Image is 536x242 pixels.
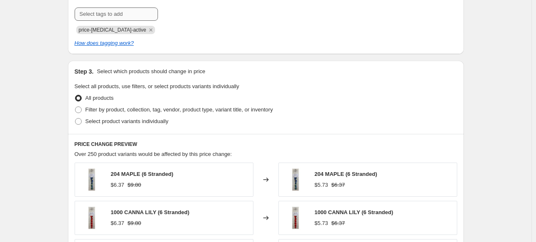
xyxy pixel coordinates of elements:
[85,106,273,113] span: Filter by product, collection, tag, vendor, product type, variant title, or inventory
[315,181,328,189] div: $5.73
[315,219,328,227] div: $5.73
[111,181,125,189] div: $6.37
[128,181,141,189] strike: $9.80
[315,171,377,177] span: 204 MAPLE (6 Stranded)
[75,67,94,76] h2: Step 3.
[79,167,104,192] img: 204_MAPLE_STRANDED_80x.jpg
[75,7,158,21] input: Select tags to add
[85,118,168,124] span: Select product variants individually
[85,95,114,101] span: All products
[331,181,345,189] strike: $6.37
[283,205,308,230] img: 1000cannalilystranded_80x.jpg
[79,27,146,33] span: price-change-job-active
[79,205,104,230] img: 1000cannalilystranded_80x.jpg
[111,171,173,177] span: 204 MAPLE (6 Stranded)
[97,67,205,76] p: Select which products should change in price
[75,151,232,157] span: Over 250 product variants would be affected by this price change:
[111,219,125,227] div: $6.37
[331,219,345,227] strike: $6.37
[111,209,190,215] span: 1000 CANNA LILY (6 Stranded)
[147,26,155,34] button: Remove price-change-job-active
[75,141,457,148] h6: PRICE CHANGE PREVIEW
[128,219,141,227] strike: $9.80
[75,40,134,46] a: How does tagging work?
[75,83,239,89] span: Select all products, use filters, or select products variants individually
[315,209,393,215] span: 1000 CANNA LILY (6 Stranded)
[283,167,308,192] img: 204_MAPLE_STRANDED_80x.jpg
